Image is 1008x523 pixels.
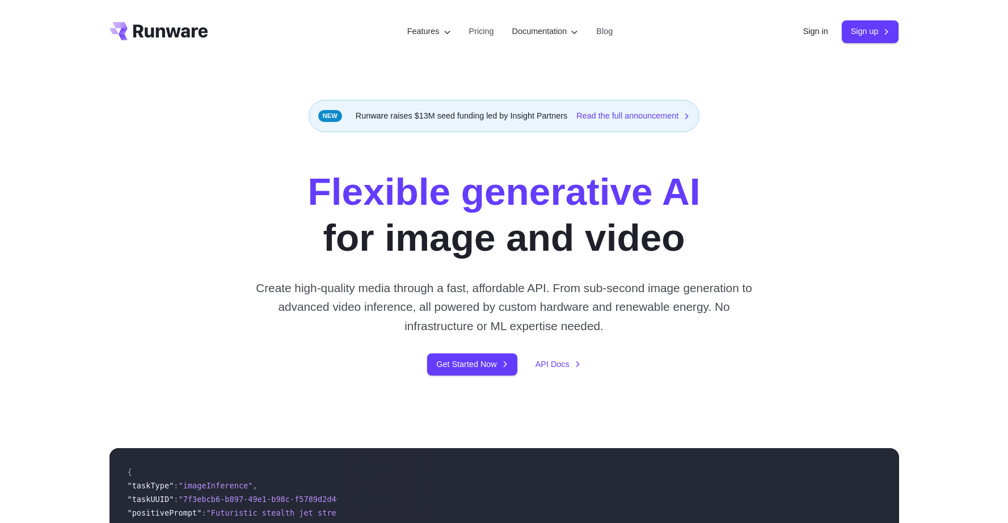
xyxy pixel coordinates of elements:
[179,481,253,490] span: "imageInference"
[309,100,700,132] div: Runware raises $13M seed funding led by Insight Partners
[128,495,174,504] span: "taskUUID"
[512,25,579,38] label: Documentation
[252,481,257,490] span: ,
[251,279,757,335] p: Create high-quality media through a fast, affordable API. From sub-second image generation to adv...
[128,508,202,517] span: "positivePrompt"
[576,109,690,123] a: Read the full announcement
[469,25,494,38] a: Pricing
[308,168,701,260] h1: for image and video
[407,25,451,38] label: Features
[308,170,701,213] strong: Flexible generative AI
[128,481,174,490] span: "taskType"
[803,25,828,38] a: Sign in
[174,481,178,490] span: :
[427,353,517,376] a: Get Started Now
[596,25,613,38] a: Blog
[109,22,208,40] a: Go to /
[201,508,206,517] span: :
[535,358,581,371] a: API Docs
[842,20,899,43] a: Sign up
[174,495,178,504] span: :
[206,508,629,517] span: "Futuristic stealth jet streaking through a neon-lit cityscape with glowing purple exhaust"
[128,467,132,476] span: {
[179,495,355,504] span: "7f3ebcb6-b897-49e1-b98c-f5789d2d40d7"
